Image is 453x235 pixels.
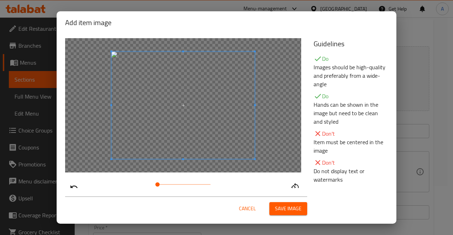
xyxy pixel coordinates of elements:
span: Save image [275,204,302,213]
button: Save image [269,202,307,215]
p: Do not display text or watermarks [314,167,388,184]
h5: Guidelines [314,38,388,49]
span: Cancel [239,204,256,213]
p: Images should be high-quality and preferably from a wide-angle [314,63,388,88]
p: Don't [314,129,388,138]
button: Cancel [236,202,259,215]
p: Do [314,92,388,100]
p: Don't [314,158,388,167]
p: Hands can be shown in the image but need to be clean and styled [314,100,388,126]
p: Item must be centered in the image [314,138,388,155]
button: Reset [65,181,82,199]
h2: Add item image [65,17,388,28]
button: Rotate [285,181,305,199]
p: Do [314,54,388,63]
